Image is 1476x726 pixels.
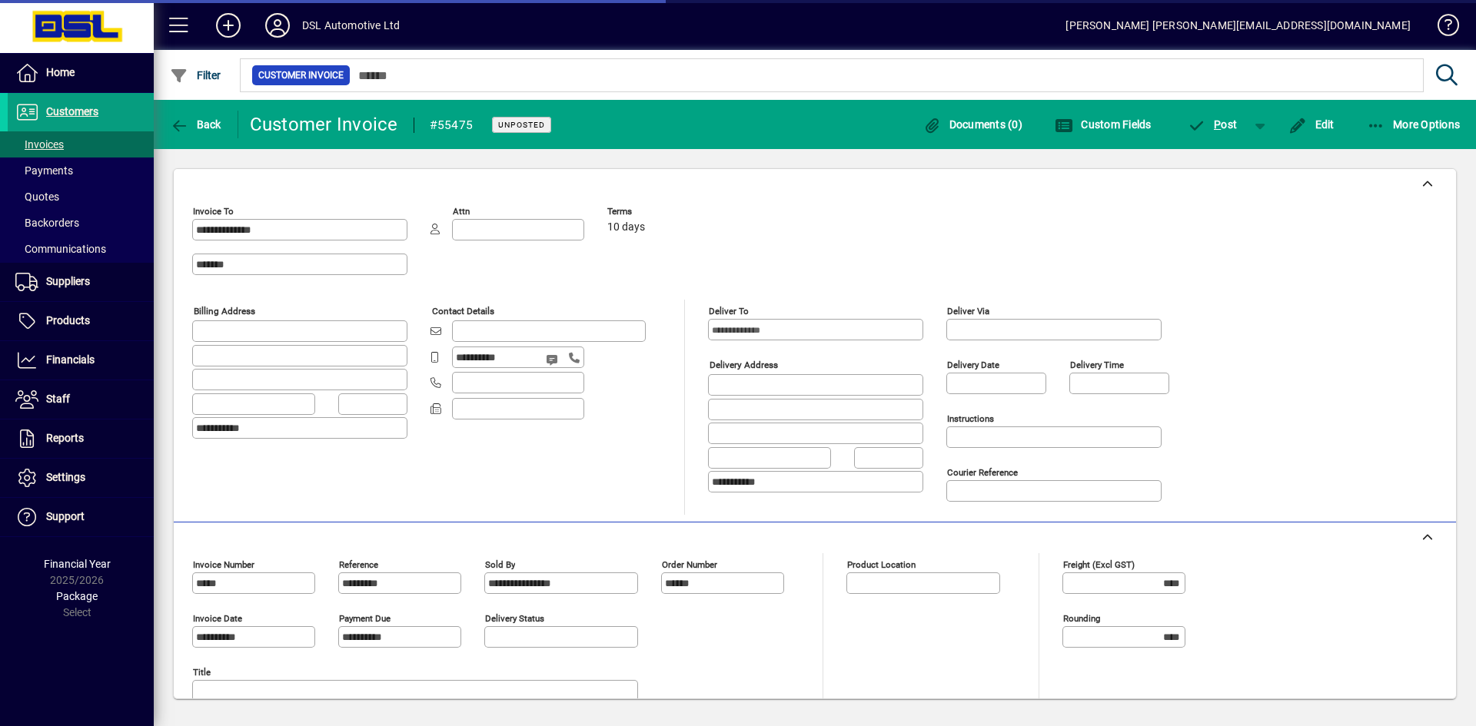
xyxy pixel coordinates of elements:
[498,120,545,130] span: Unposted
[166,61,225,89] button: Filter
[8,498,154,536] a: Support
[947,413,994,424] mat-label: Instructions
[339,613,391,624] mat-label: Payment due
[847,559,916,570] mat-label: Product location
[919,111,1026,138] button: Documents (0)
[1063,559,1135,570] mat-label: Freight (excl GST)
[1070,360,1124,370] mat-label: Delivery time
[1065,13,1411,38] div: [PERSON_NAME] [PERSON_NAME][EMAIL_ADDRESS][DOMAIN_NAME]
[947,306,989,317] mat-label: Deliver via
[535,341,572,378] button: Send SMS
[170,118,221,131] span: Back
[922,118,1022,131] span: Documents (0)
[947,467,1018,478] mat-label: Courier Reference
[46,510,85,522] span: Support
[1285,111,1338,138] button: Edit
[8,131,154,157] a: Invoices
[8,380,154,419] a: Staff
[8,54,154,92] a: Home
[154,111,238,138] app-page-header-button: Back
[8,236,154,262] a: Communications
[15,164,73,177] span: Payments
[8,263,154,301] a: Suppliers
[44,558,111,570] span: Financial Year
[947,360,999,370] mat-label: Delivery date
[8,184,154,210] a: Quotes
[258,68,344,83] span: Customer Invoice
[709,306,749,317] mat-label: Deliver To
[204,12,253,39] button: Add
[15,138,64,151] span: Invoices
[8,459,154,497] a: Settings
[15,191,59,203] span: Quotes
[170,69,221,81] span: Filter
[485,559,515,570] mat-label: Sold by
[662,559,717,570] mat-label: Order number
[253,12,302,39] button: Profile
[56,590,98,602] span: Package
[8,210,154,236] a: Backorders
[46,105,98,118] span: Customers
[166,111,225,138] button: Back
[46,393,70,405] span: Staff
[193,559,254,570] mat-label: Invoice number
[1055,118,1152,131] span: Custom Fields
[1363,111,1464,138] button: More Options
[1180,111,1245,138] button: Post
[15,217,79,229] span: Backorders
[1214,118,1221,131] span: P
[46,471,85,483] span: Settings
[8,302,154,340] a: Products
[607,221,645,234] span: 10 days
[1063,613,1100,624] mat-label: Rounding
[1188,118,1238,131] span: ost
[193,613,242,624] mat-label: Invoice date
[193,206,234,217] mat-label: Invoice To
[46,314,90,327] span: Products
[15,243,106,255] span: Communications
[250,112,398,137] div: Customer Invoice
[46,275,90,287] span: Suppliers
[430,113,474,138] div: #55475
[302,13,400,38] div: DSL Automotive Ltd
[485,613,544,624] mat-label: Delivery status
[1051,111,1155,138] button: Custom Fields
[8,157,154,184] a: Payments
[1426,3,1457,53] a: Knowledge Base
[46,66,75,78] span: Home
[193,667,211,678] mat-label: Title
[607,207,700,217] span: Terms
[8,341,154,380] a: Financials
[8,419,154,458] a: Reports
[339,559,378,570] mat-label: Reference
[1288,118,1335,131] span: Edit
[46,432,84,444] span: Reports
[453,206,470,217] mat-label: Attn
[1367,118,1461,131] span: More Options
[46,353,95,366] span: Financials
